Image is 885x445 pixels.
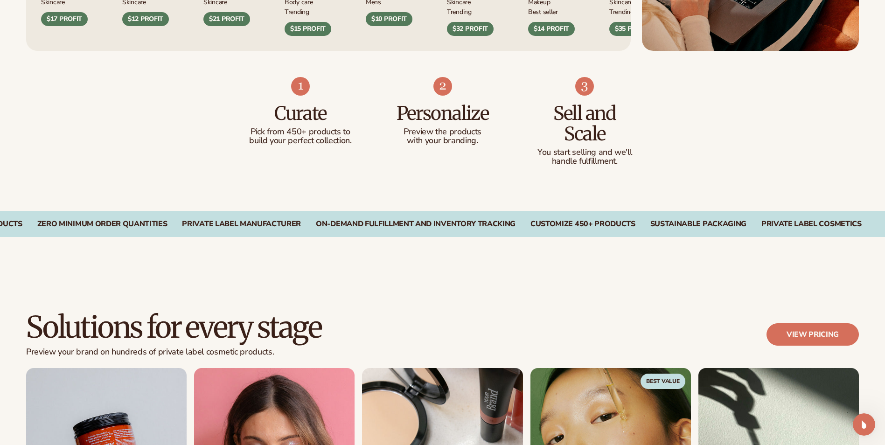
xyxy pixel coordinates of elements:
[25,111,133,128] span: Learn how to start a private label beauty line with [PERSON_NAME]
[45,12,116,21] p: The team can also help
[248,127,353,146] p: Pick from 450+ products to build your perfect collection.
[767,323,859,346] a: View pricing
[203,12,250,26] div: $21 PROFIT
[7,63,179,162] div: Lee says…
[15,69,146,87] div: Hey there 👋 How can we help? Talk to our team. Search for helpful articles.
[285,7,355,16] div: TRENDING
[248,103,353,124] h3: Curate
[366,12,412,26] div: $10 PROFIT
[6,4,24,21] button: go back
[575,77,594,96] img: Shopify Image 9
[761,220,862,229] div: PRIVATE LABEL COSMETICS
[291,77,310,96] img: Shopify Image 7
[45,5,106,12] h1: [PERSON_NAME]
[15,144,119,149] div: [PERSON_NAME] • AI Agent • 9m ago
[146,4,164,21] button: Home
[26,347,321,357] p: Preview your brand on hundreds of private label cosmetic products.
[447,22,494,36] div: $32 PROFIT
[7,63,153,142] div: Hey there 👋 How can we help? Talk to our team. Search for helpful articles.What is [PERSON_NAME]?...
[15,92,145,137] div: What is [PERSON_NAME]?Learn how to start a private label beauty line with [PERSON_NAME]
[182,220,301,229] div: PRIVATE LABEL MANUFACTURER
[528,7,598,16] div: BEST SELLER
[433,77,452,96] img: Shopify Image 8
[650,220,746,229] div: SUSTAINABLE PACKAGING
[530,220,635,229] div: CUSTOMIZE 450+ PRODUCTS
[390,136,495,146] p: with your branding.
[532,148,637,157] p: You start selling and we'll
[528,22,575,36] div: $14 PROFIT
[37,220,167,229] div: Zero Minimum Order Quantities
[641,374,685,389] span: Best Value
[532,157,637,166] p: handle fulfillment.
[316,220,516,229] div: On-Demand Fulfillment and Inventory Tracking
[447,7,517,16] div: TRENDING
[25,100,136,110] div: What is [PERSON_NAME]?
[122,12,169,26] div: $12 PROFIT
[26,312,321,343] h2: Solutions for every stage
[112,293,174,312] button: Ask a question
[609,22,656,36] div: $35 PROFIT
[853,413,875,436] iframe: Intercom live chat
[390,103,495,124] h3: Personalize
[390,127,495,137] p: Preview the products
[285,22,331,36] div: $15 PROFIT
[164,4,181,21] div: Close
[41,12,88,26] div: $17 PROFIT
[609,7,679,16] div: TRENDING
[532,103,637,144] h3: Sell and Scale
[27,5,42,20] img: Profile image for Lee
